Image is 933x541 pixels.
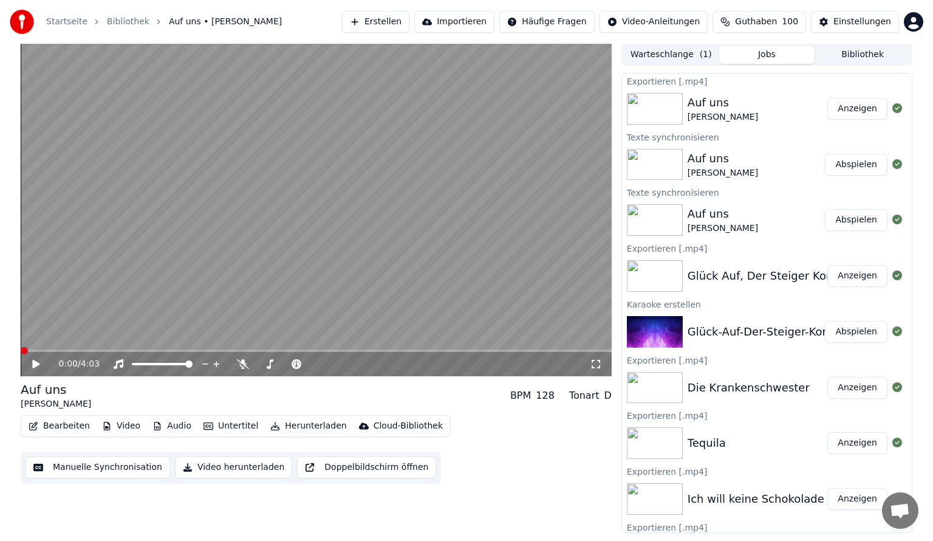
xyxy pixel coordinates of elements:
[499,11,595,33] button: Häufige Fragen
[81,358,100,370] span: 4:03
[719,46,815,64] button: Jobs
[97,418,145,435] button: Video
[24,418,95,435] button: Bearbeiten
[622,185,912,199] div: Texte synchronisieren
[622,464,912,478] div: Exportieren [.mp4]
[59,358,78,370] span: 0:00
[825,321,887,343] button: Abspielen
[688,167,758,179] div: [PERSON_NAME]
[623,46,719,64] button: Warteschlange
[107,16,149,28] a: Bibliothek
[569,388,600,403] div: Tonart
[827,432,887,454] button: Anzeigen
[510,388,531,403] div: BPM
[59,358,88,370] div: /
[688,205,758,222] div: Auf uns
[21,398,91,410] div: [PERSON_NAME]
[688,150,758,167] div: Auf uns
[622,520,912,534] div: Exportieren [.mp4]
[815,46,911,64] button: Bibliothek
[604,388,612,403] div: D
[374,420,443,432] div: Cloud-Bibliothek
[622,408,912,422] div: Exportieren [.mp4]
[622,297,912,311] div: Karaoke erstellen
[622,129,912,144] div: Texte synchronisieren
[811,11,899,33] button: Einstellungen
[297,457,436,478] button: Doppelbildschirm öffnen
[688,111,758,123] div: [PERSON_NAME]
[688,491,824,508] div: Ich will keine Schokolade
[827,98,887,120] button: Anzeigen
[827,488,887,510] button: Anzeigen
[169,16,282,28] span: Auf uns • [PERSON_NAME]
[175,457,292,478] button: Video herunterladen
[882,492,918,529] a: Chat öffnen
[21,381,91,398] div: Auf uns
[10,10,34,34] img: youka
[688,435,726,452] div: Tequila
[199,418,263,435] button: Untertitel
[46,16,282,28] nav: breadcrumb
[827,265,887,287] button: Anzeigen
[148,418,196,435] button: Audio
[600,11,708,33] button: Video-Anleitungen
[782,16,798,28] span: 100
[622,74,912,88] div: Exportieren [.mp4]
[622,353,912,367] div: Exportieren [.mp4]
[735,16,777,28] span: Guthaben
[825,209,887,231] button: Abspielen
[833,16,891,28] div: Einstellungen
[688,94,758,111] div: Auf uns
[342,11,409,33] button: Erstellen
[700,49,712,61] span: ( 1 )
[536,388,555,403] div: 128
[825,154,887,176] button: Abspielen
[622,241,912,255] div: Exportieren [.mp4]
[688,222,758,235] div: [PERSON_NAME]
[46,16,87,28] a: Startseite
[713,11,806,33] button: Guthaben100
[265,418,351,435] button: Herunterladen
[414,11,494,33] button: Importieren
[26,457,170,478] button: Manuelle Synchronisation
[827,377,887,399] button: Anzeigen
[688,379,810,396] div: Die Krankenschwester
[688,323,927,340] div: Glück-Auf-Der-Steiger-Kommt-Arena-Version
